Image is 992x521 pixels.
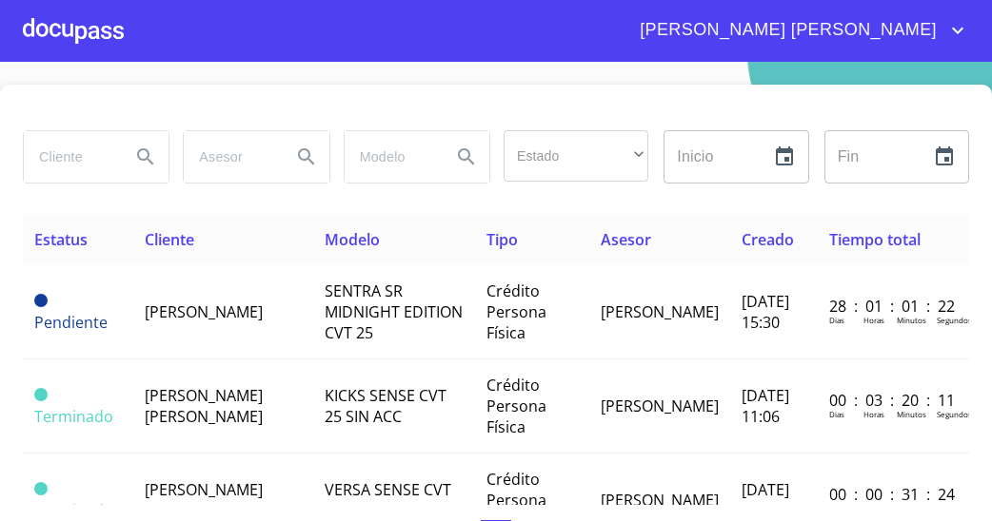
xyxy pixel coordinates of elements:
[829,484,958,505] p: 00 : 00 : 31 : 24
[742,229,794,250] span: Creado
[34,500,113,521] span: Terminado
[145,479,263,521] span: [PERSON_NAME] [PERSON_NAME]
[123,134,169,180] button: Search
[145,229,194,250] span: Cliente
[863,503,884,513] p: Horas
[145,385,263,427] span: [PERSON_NAME] [PERSON_NAME]
[829,390,958,411] p: 00 : 03 : 20 : 11
[325,280,463,343] span: SENTRA SR MIDNIGHT EDITION CVT 25
[325,385,446,427] span: KICKS SENSE CVT 25 SIN ACC
[184,131,275,183] input: search
[145,301,263,322] span: [PERSON_NAME]
[601,396,719,416] span: [PERSON_NAME]
[325,229,380,250] span: Modelo
[325,479,451,521] span: VERSA SENSE CVT 25 SIN ACC
[444,134,489,180] button: Search
[34,294,48,307] span: Pendiente
[601,490,719,511] span: [PERSON_NAME]
[829,229,921,250] span: Tiempo total
[486,375,546,437] span: Crédito Persona Física
[829,409,844,419] p: Dias
[742,291,789,333] span: [DATE] 15:30
[897,409,926,419] p: Minutos
[486,229,518,250] span: Tipo
[24,131,115,183] input: search
[742,385,789,427] span: [DATE] 11:06
[937,503,972,513] p: Segundos
[34,312,108,333] span: Pendiente
[937,315,972,325] p: Segundos
[34,229,88,250] span: Estatus
[34,388,48,401] span: Terminado
[486,280,546,343] span: Crédito Persona Física
[284,134,329,180] button: Search
[863,409,884,419] p: Horas
[742,479,789,521] span: [DATE] 09:42
[829,296,958,317] p: 28 : 01 : 01 : 22
[34,482,48,495] span: Terminado
[829,503,844,513] p: Dias
[504,130,648,182] div: ​
[897,315,926,325] p: Minutos
[937,409,972,419] p: Segundos
[345,131,436,183] input: search
[601,301,719,322] span: [PERSON_NAME]
[829,315,844,325] p: Dias
[863,315,884,325] p: Horas
[897,503,926,513] p: Minutos
[34,406,113,427] span: Terminado
[625,15,946,46] span: [PERSON_NAME] [PERSON_NAME]
[625,15,969,46] button: account of current user
[601,229,651,250] span: Asesor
